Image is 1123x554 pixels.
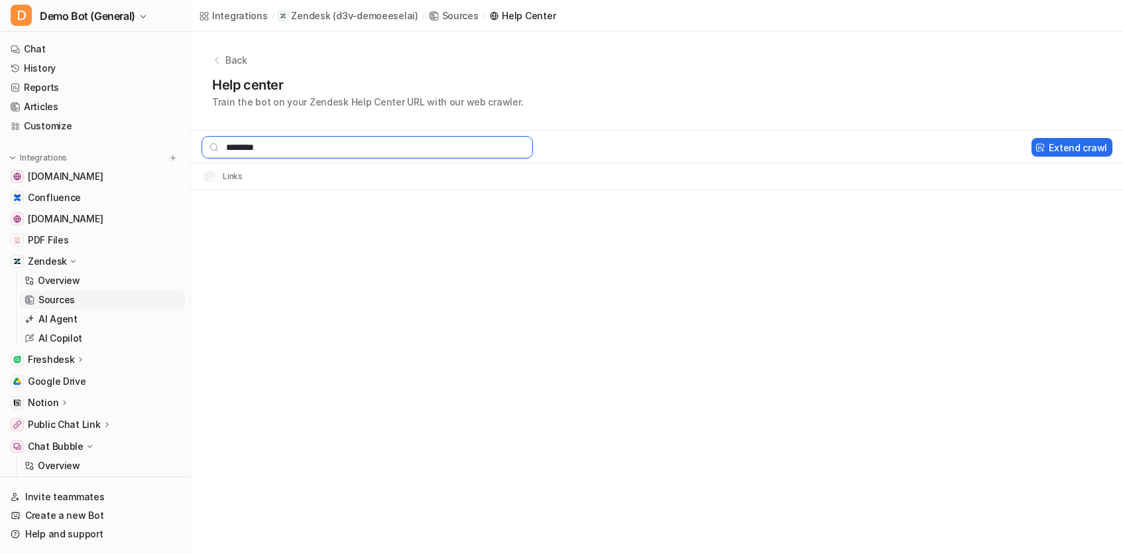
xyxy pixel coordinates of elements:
[28,353,74,366] p: Freshdesk
[38,312,78,326] p: AI Agent
[483,10,485,22] span: /
[19,291,185,309] a: Sources
[13,378,21,385] img: Google Drive
[28,375,86,388] span: Google Drive
[28,170,103,183] span: [DOMAIN_NAME]
[28,234,68,247] span: PDF Files
[5,506,185,525] a: Create a new Bot
[291,9,330,23] p: Zendesk
[5,231,185,249] a: PDF FilesPDF Files
[13,215,21,223] img: www.airbnb.com
[5,167,185,186] a: www.atlassian.com[DOMAIN_NAME]
[333,9,418,23] p: ( d3v-demoeeselai )
[28,418,101,431] p: Public Chat Link
[40,7,135,25] span: Demo Bot (General)
[13,173,21,180] img: www.atlassian.com
[442,9,479,23] div: Sources
[5,210,185,228] a: www.airbnb.com[DOMAIN_NAME]
[5,117,185,135] a: Customize
[28,191,81,204] span: Confluence
[8,153,17,163] img: expand menu
[13,443,21,450] img: Chat Bubble
[11,5,32,26] span: D
[28,396,58,409] p: Notion
[168,153,178,163] img: menu_add.svg
[5,78,185,97] a: Reports
[194,169,243,184] th: Links
[212,95,523,109] p: Train the bot on your Zendesk Help Center URL with our web crawler.
[28,212,103,226] span: [DOMAIN_NAME]
[38,274,80,287] p: Overview
[28,255,67,268] p: Zendesk
[13,356,21,364] img: Freshdesk
[272,10,274,22] span: /
[502,9,556,23] div: Help Center
[278,9,418,23] a: Zendesk(d3v-demoeeselai)
[28,440,84,453] p: Chat Bubble
[212,75,523,95] h1: Help center
[5,525,185,543] a: Help and support
[5,372,185,391] a: Google DriveGoogle Drive
[1032,138,1112,157] button: Extend crawl
[212,9,268,23] div: Integrations
[13,194,21,202] img: Confluence
[38,293,75,307] p: Sources
[13,236,21,244] img: PDF Files
[19,456,185,475] a: Overview
[19,310,185,328] a: AI Agent
[5,40,185,58] a: Chat
[5,98,185,116] a: Articles
[13,399,21,407] img: Notion
[13,257,21,265] img: Zendesk
[225,53,247,67] p: Back
[19,271,185,290] a: Overview
[199,9,268,23] a: Integrations
[489,9,556,23] a: Help Center
[5,151,71,165] button: Integrations
[5,188,185,207] a: ConfluenceConfluence
[13,421,21,429] img: Public Chat Link
[19,329,185,348] a: AI Copilot
[20,153,67,163] p: Integrations
[422,10,425,22] span: /
[5,488,185,506] a: Invite teammates
[429,9,479,23] a: Sources
[38,459,80,472] p: Overview
[38,332,82,345] p: AI Copilot
[5,59,185,78] a: History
